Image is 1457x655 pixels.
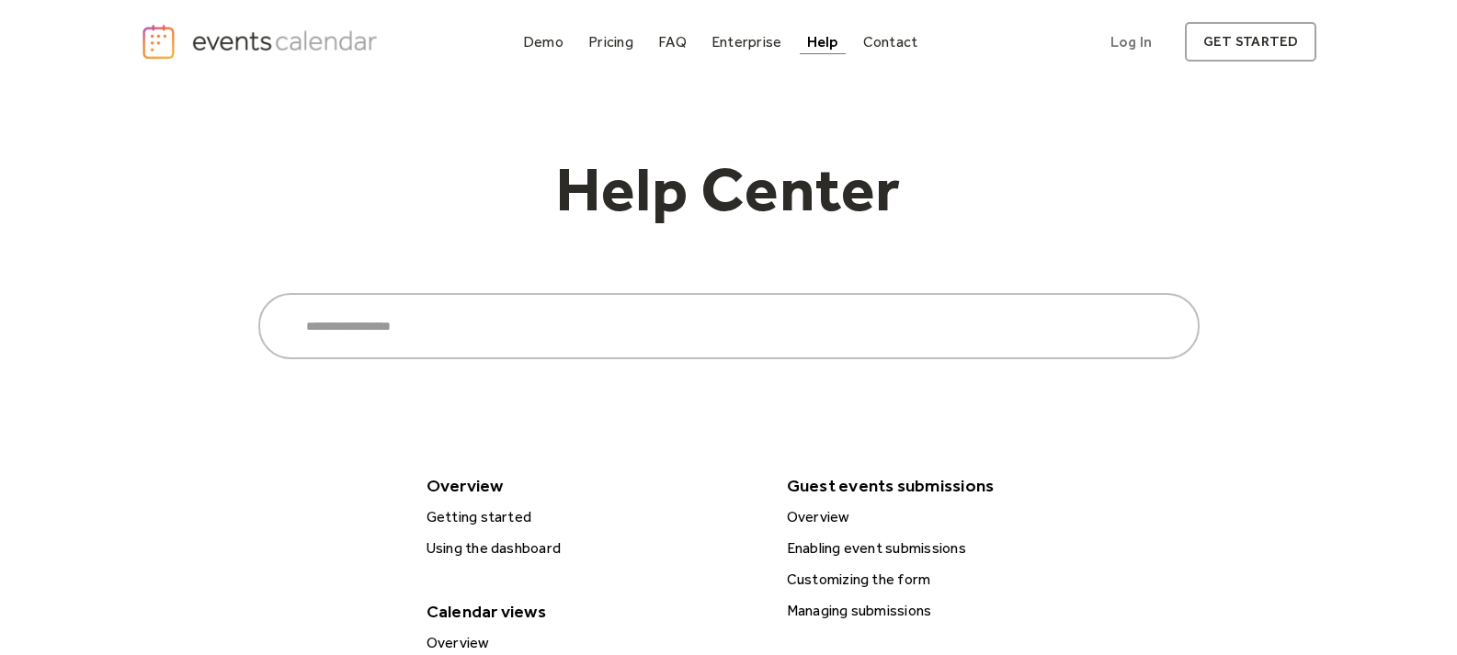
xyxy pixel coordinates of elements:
[419,505,765,529] a: Getting started
[523,37,563,47] div: Demo
[800,29,846,54] a: Help
[780,568,1125,592] a: Customizing the form
[807,37,838,47] div: Help
[421,505,765,529] div: Getting started
[658,37,687,47] div: FAQ
[781,599,1125,623] div: Managing submissions
[780,599,1125,623] a: Managing submissions
[780,536,1125,560] a: Enabling event submissions
[781,536,1125,560] div: Enabling event submissions
[1185,22,1316,62] a: get started
[581,29,641,54] a: Pricing
[863,37,918,47] div: Contact
[780,505,1125,529] a: Overview
[421,631,765,655] div: Overview
[704,29,789,54] a: Enterprise
[856,29,926,54] a: Contact
[781,568,1125,592] div: Customizing the form
[516,29,571,54] a: Demo
[651,29,694,54] a: FAQ
[419,536,765,560] a: Using the dashboard
[778,469,1123,502] div: Guest events submissions
[711,37,781,47] div: Enterprise
[588,37,633,47] div: Pricing
[417,469,763,502] div: Overview
[1092,22,1170,62] a: Log In
[472,157,986,238] h1: Help Center
[419,631,765,655] a: Overview
[421,536,765,560] div: Using the dashboard
[141,23,383,61] a: home
[781,505,1125,529] div: Overview
[417,595,763,627] div: Calendar views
